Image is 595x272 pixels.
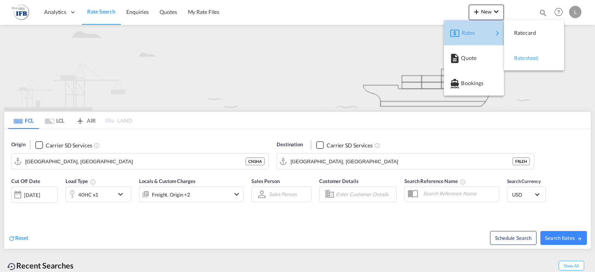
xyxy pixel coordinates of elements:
div: Bookings [450,74,498,93]
button: Quote [444,45,504,70]
span: Rates [462,25,471,41]
div: Ratesheet [510,48,558,68]
span: Bookings [461,75,469,91]
div: Ratecard [510,23,558,43]
button: Bookings [444,70,504,96]
div: Quote [450,48,498,68]
span: Ratecard [514,25,523,41]
span: Ratesheet [514,50,523,66]
md-icon: icon-chevron-right [493,29,502,38]
span: Quote [461,50,469,66]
